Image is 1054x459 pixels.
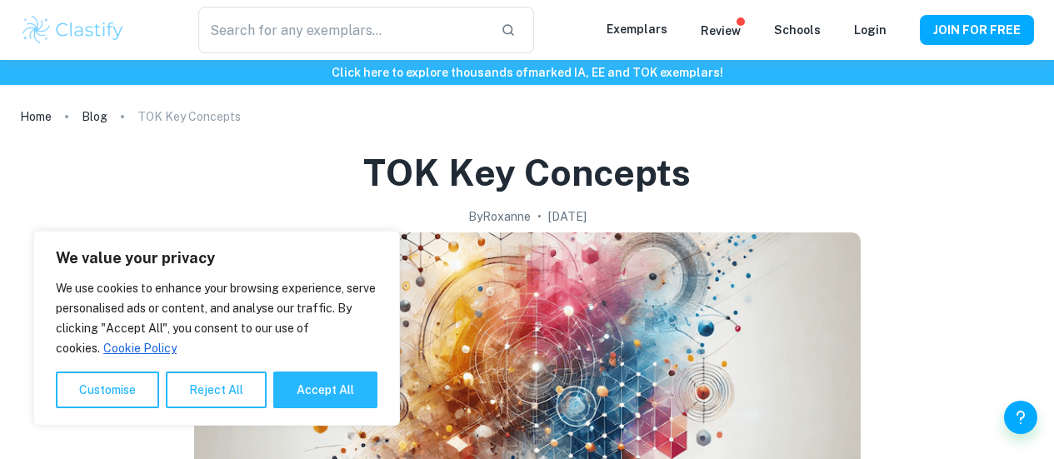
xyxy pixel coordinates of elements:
[166,372,267,408] button: Reject All
[548,207,587,226] h2: [DATE]
[920,15,1034,45] button: JOIN FOR FREE
[1004,401,1037,434] button: Help and Feedback
[102,341,177,356] a: Cookie Policy
[56,278,377,358] p: We use cookies to enhance your browsing experience, serve personalised ads or content, and analys...
[774,23,821,37] a: Schools
[468,207,531,226] h2: By Roxanne
[701,22,741,40] p: Review
[273,372,377,408] button: Accept All
[20,105,52,128] a: Home
[137,107,241,126] p: TOK Key Concepts
[363,148,691,197] h1: TOK Key Concepts
[56,372,159,408] button: Customise
[82,105,107,128] a: Blog
[56,248,377,268] p: We value your privacy
[3,63,1051,82] h6: Click here to explore thousands of marked IA, EE and TOK exemplars !
[537,207,542,226] p: •
[198,7,488,53] input: Search for any exemplars...
[854,23,887,37] a: Login
[607,20,667,38] p: Exemplars
[33,231,400,426] div: We value your privacy
[20,13,126,47] img: Clastify logo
